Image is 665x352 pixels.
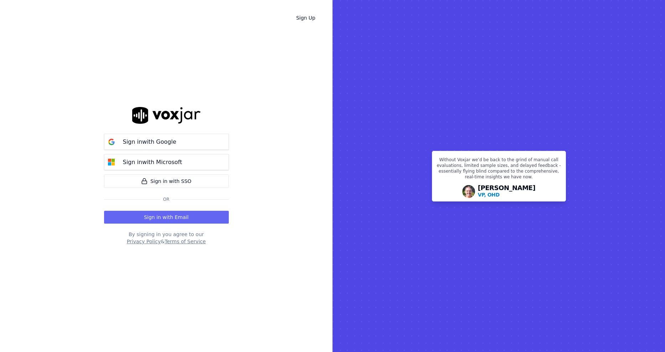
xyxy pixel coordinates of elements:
[478,185,536,198] div: [PERSON_NAME]
[123,138,176,146] p: Sign in with Google
[165,238,206,245] button: Terms of Service
[104,154,229,170] button: Sign inwith Microsoft
[478,191,500,198] p: VP, OHD
[123,158,182,167] p: Sign in with Microsoft
[132,107,201,124] img: logo
[104,174,229,188] a: Sign in with SSO
[104,135,119,149] img: google Sign in button
[104,155,119,169] img: microsoft Sign in button
[437,157,561,183] p: Without Voxjar we’d be back to the grind of manual call evaluations, limited sample sizes, and de...
[290,11,321,24] a: Sign Up
[462,185,475,198] img: Avatar
[127,238,161,245] button: Privacy Policy
[104,134,229,150] button: Sign inwith Google
[104,211,229,224] button: Sign in with Email
[160,197,172,202] span: Or
[104,231,229,245] div: By signing in you agree to our &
